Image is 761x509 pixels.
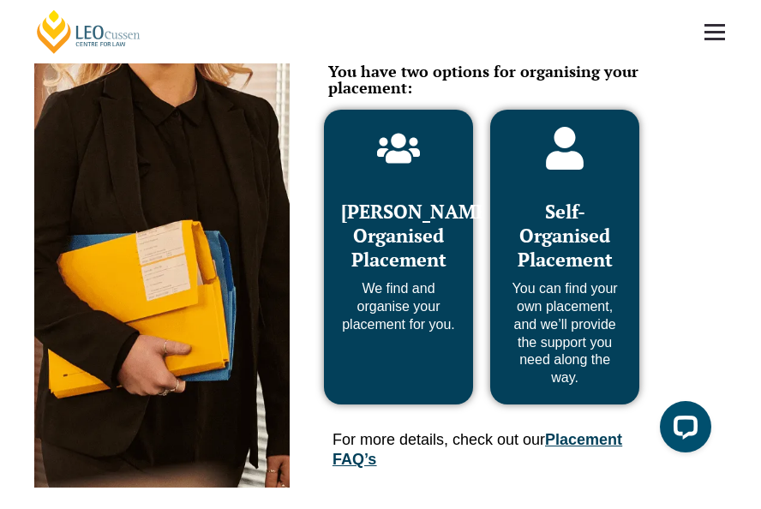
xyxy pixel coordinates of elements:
a: [PERSON_NAME] Centre for Law [34,9,143,55]
span: [PERSON_NAME] Organised Placement [341,199,493,272]
span: You have two options for organising your placement: [328,61,638,99]
span: For more details, check out our [333,431,622,468]
iframe: LiveChat chat widget [646,394,718,466]
p: We find and organise your placement for you. [341,280,456,333]
p: You can find your own placement, and we’ll provide the support you need along the way. [507,280,622,387]
span: Self-Organised Placement [518,199,613,272]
